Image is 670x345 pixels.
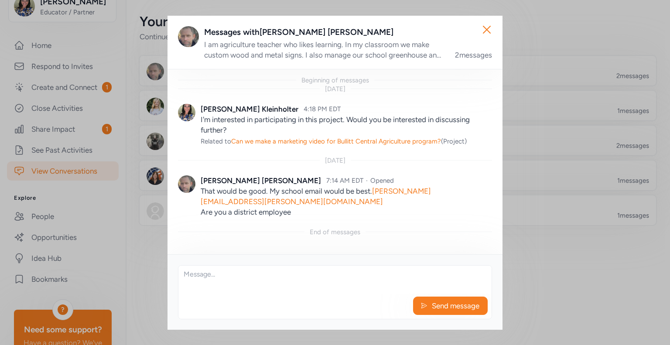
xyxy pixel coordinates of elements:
[201,186,492,217] p: That would be good. My school email would be best. Are you a district employee
[201,114,492,135] p: I'm interested in participating in this project. Would you be interested in discussing further?
[178,104,195,121] img: Avatar
[326,177,363,184] span: 7:14 AM EDT
[231,137,441,145] span: Can we make a marketing video for Bullitt Central Agriculture program?
[413,297,488,315] button: Send message
[304,105,341,113] span: 4:18 PM EDT
[325,85,345,93] div: [DATE]
[366,177,368,184] span: ·
[201,137,467,145] span: Related to (Project)
[301,76,369,85] div: Beginning of messages
[178,175,195,193] img: Avatar
[310,228,360,236] div: End of messages
[201,175,321,186] div: [PERSON_NAME] [PERSON_NAME]
[204,39,444,60] div: I am agriculture teacher who likes learning. In my classroom we make custom wood and metal signs....
[204,26,492,38] div: Messages with [PERSON_NAME] [PERSON_NAME]
[431,301,480,311] span: Send message
[201,104,298,114] div: [PERSON_NAME] Kleinholter
[178,26,199,47] img: Avatar
[325,156,345,165] div: [DATE]
[370,177,394,184] span: Opened
[455,50,492,60] div: 2 messages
